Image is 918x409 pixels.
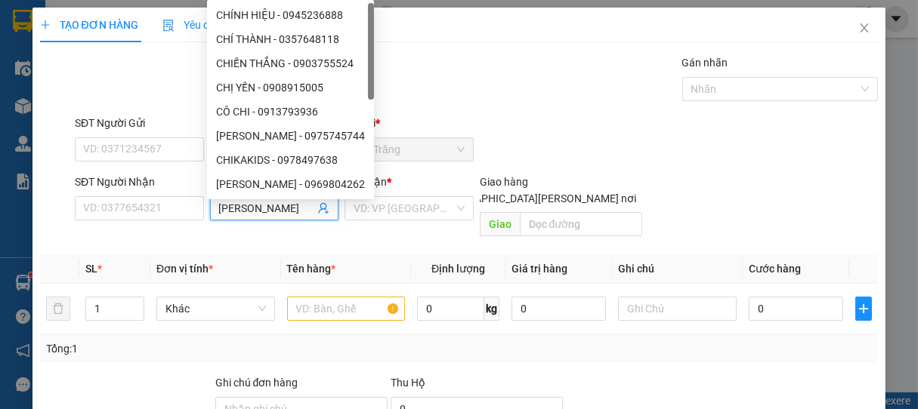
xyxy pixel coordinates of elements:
img: logo.jpg [8,8,60,60]
span: Định lượng [431,263,485,275]
div: CÔ CHI - 0913793936 [216,103,365,120]
div: CHỊ YẾN - 0908915005 [216,79,365,96]
span: Khác [165,297,265,320]
div: Tổng: 1 [46,340,356,357]
div: CHÍNH HIỆU - 0945236888 [207,3,374,27]
div: [PERSON_NAME] - 0975745744 [216,128,365,144]
span: Giao [480,212,520,236]
span: Giá trị hàng [512,263,567,275]
div: CHÍ THÀNH - 0357648118 [207,27,374,51]
button: Close [843,8,886,50]
div: CÔ CHI - 0913793936 [207,100,374,124]
div: HUỲNH CHI - 0969804262 [207,172,374,196]
span: Giao hàng [480,176,528,188]
span: plus [40,20,51,30]
div: SĐT Người Gửi [75,115,204,131]
span: plus [856,303,872,315]
div: VP gửi [345,115,474,131]
span: Yêu cầu xuất hóa đơn điện tử [162,19,322,31]
input: VD: Bàn, Ghế [287,297,405,321]
input: Ghi Chú [618,297,736,321]
input: Dọc đường [520,212,642,236]
div: CHIẾN THẮNG - 0903755524 [207,51,374,75]
li: VP Sóc Trăng [8,81,104,98]
div: CHÍNH HIỆU - 0945236888 [216,7,365,23]
img: icon [162,20,175,32]
span: environment [8,101,18,112]
th: Ghi chú [612,254,742,284]
div: CHIKAKIDS - 0978497638 [216,152,365,168]
li: Vĩnh Thành (Sóc Trăng) [8,8,219,64]
span: Cước hàng [749,263,801,275]
span: Tên hàng [287,263,336,275]
span: SL [85,263,97,275]
span: Đơn vị tính [156,263,213,275]
div: CHỊ YẾN - 0908915005 [207,75,374,100]
button: delete [46,297,70,321]
div: NGUYỄN VĂN CHIỆU - 0975745744 [207,124,374,148]
li: VP Quận 8 [104,81,201,98]
div: CHÍ THÀNH - 0357648118 [216,31,365,48]
span: TẠO ĐƠN HÀNG [40,19,138,31]
button: plus [855,297,873,321]
div: CHIẾN THẮNG - 0903755524 [216,55,365,72]
span: close [858,22,870,34]
span: Sóc Trăng [354,138,465,161]
div: SĐT Người Nhận [75,174,204,190]
label: Ghi chú đơn hàng [215,377,298,389]
span: environment [104,101,115,112]
div: CHIKAKIDS - 0978497638 [207,148,374,172]
input: 0 [512,297,606,321]
span: Thu Hộ [391,377,425,389]
span: [GEOGRAPHIC_DATA][PERSON_NAME] nơi [430,190,642,207]
span: kg [484,297,499,321]
label: Gán nhãn [682,57,728,69]
div: [PERSON_NAME] - 0969804262 [216,176,365,192]
span: user-add [317,202,329,214]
